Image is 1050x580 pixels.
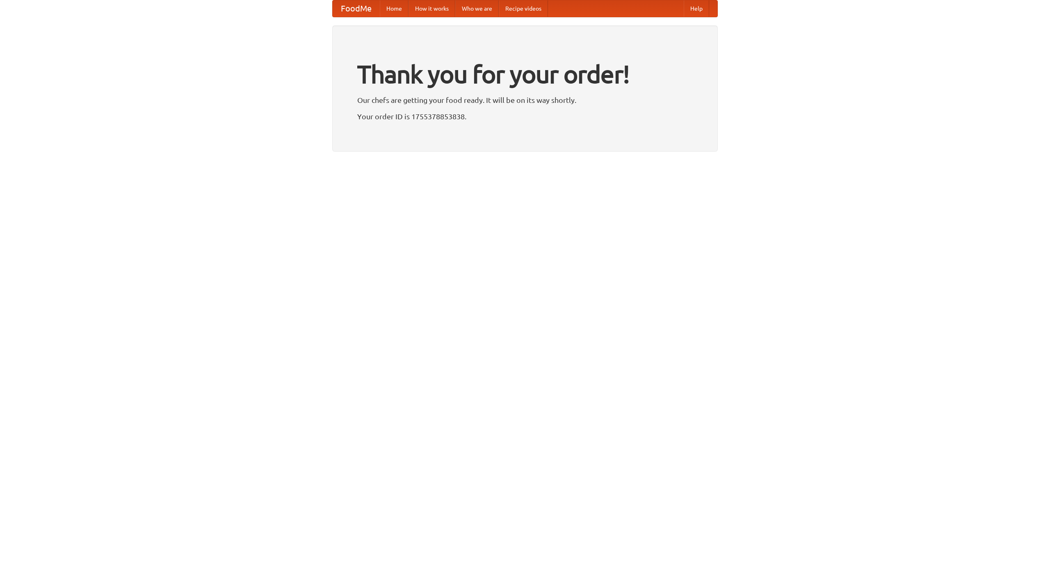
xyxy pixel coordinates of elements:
a: How it works [409,0,455,17]
h1: Thank you for your order! [357,55,693,94]
a: Home [380,0,409,17]
p: Our chefs are getting your food ready. It will be on its way shortly. [357,94,693,106]
a: FoodMe [333,0,380,17]
a: Help [684,0,709,17]
p: Your order ID is 1755378853838. [357,110,693,123]
a: Who we are [455,0,499,17]
a: Recipe videos [499,0,548,17]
